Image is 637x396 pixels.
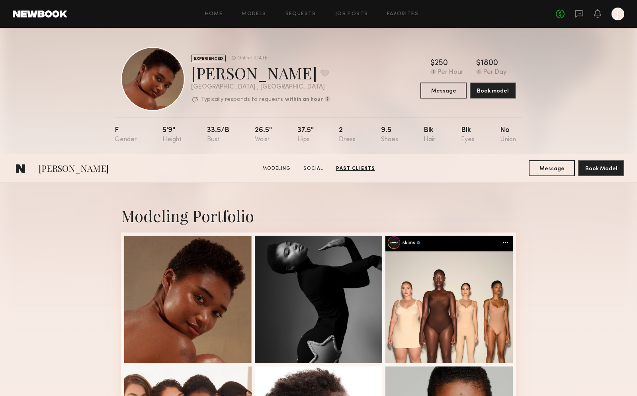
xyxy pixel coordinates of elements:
div: No [500,127,516,143]
div: $ [430,59,435,67]
b: within an hour [285,97,323,102]
div: 37.5" [297,127,314,143]
span: [PERSON_NAME] [39,162,109,176]
a: J [612,8,624,20]
a: Models [242,12,266,17]
div: 9.5 [381,127,398,143]
div: F [115,127,137,143]
div: Per Day [483,69,506,76]
a: Requests [285,12,316,17]
div: [PERSON_NAME] [191,62,330,83]
a: Job Posts [335,12,368,17]
div: EXPERIENCED [191,55,226,62]
a: Modeling [259,165,294,172]
button: Book Model [578,160,624,176]
div: Modeling Portfolio [121,205,516,226]
div: $ [476,59,481,67]
div: Blk [424,127,436,143]
button: Book model [470,83,516,99]
div: Blk [461,127,475,143]
div: 2 [339,127,356,143]
a: Home [205,12,223,17]
div: 5'9" [162,127,182,143]
button: Message [420,83,467,99]
div: 250 [435,59,448,67]
div: Online [DATE] [237,56,269,61]
a: Social [300,165,326,172]
button: Message [529,160,575,176]
a: Favorites [387,12,418,17]
div: 1800 [481,59,498,67]
div: 26.5" [255,127,272,143]
a: Book Model [578,165,624,171]
div: 33.5/b [207,127,229,143]
div: [GEOGRAPHIC_DATA] , [GEOGRAPHIC_DATA] [191,84,330,91]
a: Past Clients [333,165,378,172]
div: Per Hour [438,69,463,76]
p: Typically responds to requests [201,97,283,102]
